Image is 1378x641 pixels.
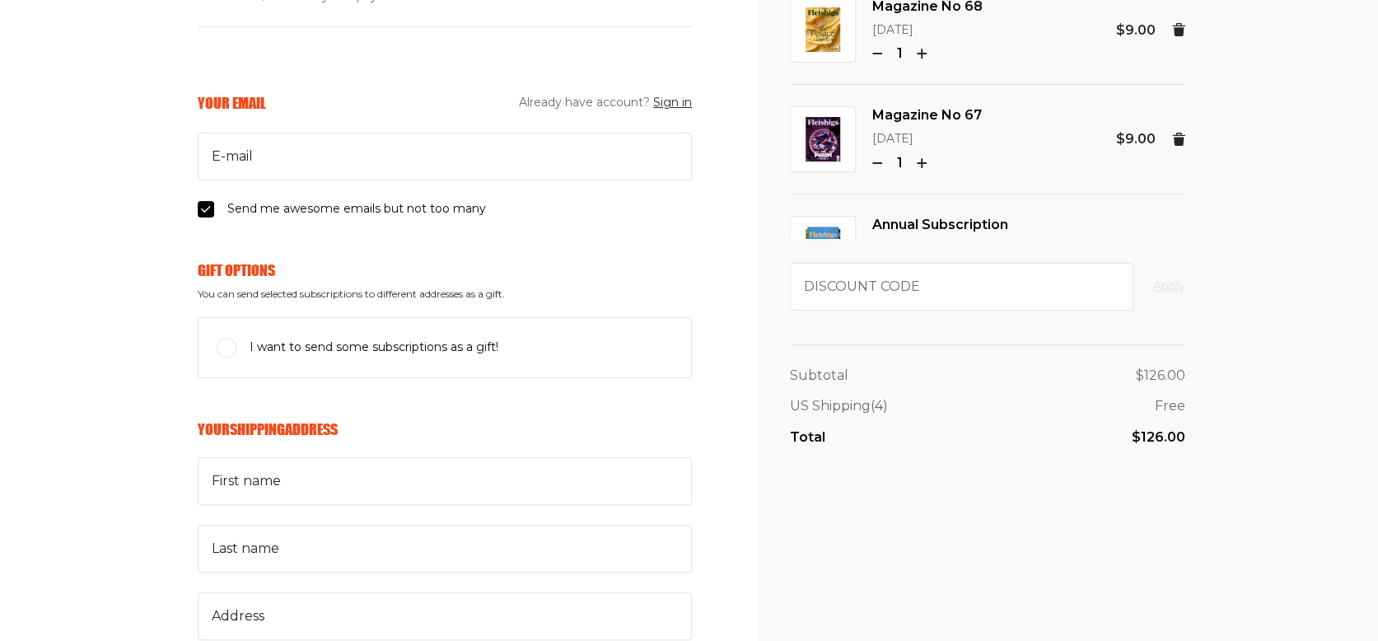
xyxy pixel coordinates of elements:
[1132,427,1185,448] p: $126.00
[198,457,692,505] input: First name
[1136,365,1185,386] p: $126.00
[790,263,1133,311] input: Discount code
[1116,20,1156,41] p: $9.00
[1116,129,1156,150] p: $9.00
[198,420,692,438] h6: Your Shipping Address
[1153,277,1185,297] button: Apply
[806,227,840,271] img: Annual Subscription Image
[1155,395,1185,417] p: Free
[198,525,692,573] input: Last name
[198,288,692,300] span: You can send selected subscriptions to different addresses as a gift.
[653,93,692,113] button: Sign in
[889,152,910,174] p: 1
[790,365,848,386] p: Subtotal
[872,129,982,149] p: [DATE]
[806,7,840,52] img: Magazine No 68 Image
[790,427,825,448] p: Total
[227,199,486,219] span: Send me awesome emails but not too many
[872,21,983,40] p: [DATE]
[198,133,692,180] input: E-mail
[198,201,214,218] input: Send me awesome emails but not too many
[872,214,1008,236] span: Annual Subscription
[519,93,692,113] span: Already have account?
[790,395,888,417] p: US Shipping (4)
[806,117,840,161] img: Magazine No 67 Image
[198,261,692,279] h6: Gift Options
[889,43,910,64] p: 1
[250,338,498,358] span: I want to send some subscriptions as a gift!
[198,94,266,112] h6: Your Email
[217,338,236,358] input: I want to send some subscriptions as a gift!
[1107,238,1156,260] p: $99.00
[198,592,692,640] input: Address
[872,105,982,126] span: Magazine No 67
